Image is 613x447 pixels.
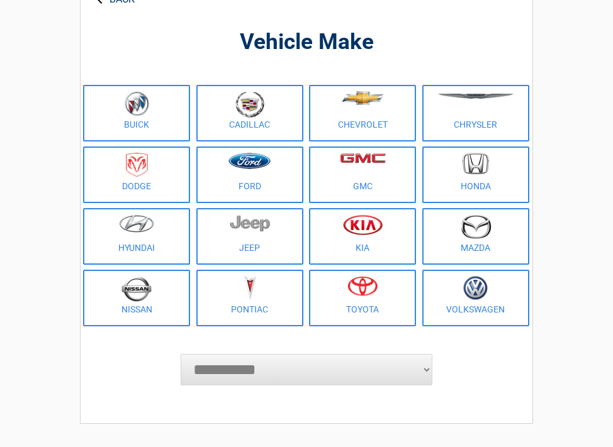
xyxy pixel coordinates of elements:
a: Chrysler [422,85,529,141]
img: chrysler [437,94,514,99]
a: Buick [83,85,190,141]
a: Ford [196,146,303,203]
a: Dodge [83,146,190,203]
img: hyundai [119,214,154,233]
a: Hyundai [83,208,190,265]
a: Pontiac [196,270,303,326]
img: nissan [121,276,152,302]
a: Kia [309,208,416,265]
a: GMC [309,146,416,203]
img: volkswagen [463,276,488,301]
img: honda [463,153,489,175]
img: buick [125,91,149,116]
a: Toyota [309,270,416,326]
a: Chevrolet [309,85,416,141]
img: toyota [347,276,378,296]
img: kia [343,214,383,235]
a: Mazda [422,208,529,265]
a: Jeep [196,208,303,265]
h2: Vehicle Make [87,28,526,57]
img: cadillac [235,91,264,118]
img: gmc [340,153,386,163]
img: dodge [126,153,148,177]
img: ford [228,153,271,169]
a: Honda [422,146,529,203]
img: jeep [230,214,270,232]
img: pontiac [244,276,256,300]
img: mazda [460,214,492,239]
a: Cadillac [196,85,303,141]
img: chevrolet [342,91,384,105]
a: Nissan [83,270,190,326]
a: Volkswagen [422,270,529,326]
